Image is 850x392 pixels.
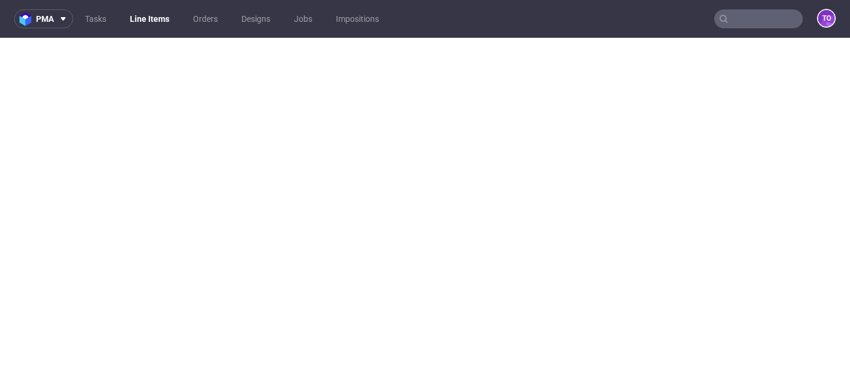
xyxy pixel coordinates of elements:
img: logo [19,12,36,26]
a: Tasks [78,9,113,28]
span: pma [36,15,54,23]
a: Orders [186,9,225,28]
a: Impositions [329,9,386,28]
a: Designs [234,9,277,28]
a: Line Items [123,9,176,28]
button: pma [14,9,73,28]
a: Jobs [287,9,319,28]
figcaption: to [818,10,835,27]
